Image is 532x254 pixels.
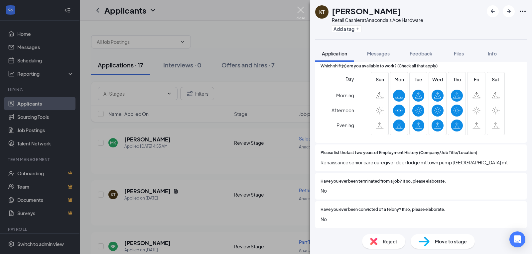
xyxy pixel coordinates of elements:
span: Evening [336,119,354,131]
span: Sun [374,76,386,83]
span: Have you ever been terminated from a job? If so, please elaborate. [321,178,446,185]
span: Tue [412,76,424,83]
span: Info [488,50,497,56]
span: Application [322,50,347,56]
svg: Plus [356,27,360,31]
div: KT [319,9,325,15]
span: Morning [336,89,354,101]
span: Messages [367,50,390,56]
svg: Ellipses [519,7,527,15]
div: Open Intercom Messenger [509,231,525,247]
span: Thu [451,76,463,83]
span: Sat [490,76,502,83]
svg: ArrowLeftNew [489,7,497,15]
span: Move to stage [435,238,467,245]
span: Mon [393,76,405,83]
span: Have you ever been convicted of a felony? If so, please elaborate. [321,207,445,213]
span: Fri [470,76,482,83]
span: Which shift(s) are you available to work? (Check all that apply) [321,63,438,69]
span: Files [454,50,464,56]
span: No [321,187,521,194]
span: Renaissance senior care caregiver deer lodge mt town pump [GEOGRAPHIC_DATA] mt [321,159,521,166]
span: Afternoon [332,104,354,116]
svg: ArrowRight [505,7,513,15]
button: ArrowLeftNew [487,5,499,17]
span: Please list the last two years of Employment History (Company/Job Title/Location) [321,150,477,156]
button: ArrowRight [503,5,515,17]
span: No [321,215,521,223]
span: Day [345,75,354,83]
span: Feedback [410,50,432,56]
div: Retail Cashier at Anaconda's Ace Hardware [332,17,423,23]
button: PlusAdd a tag [332,25,361,32]
span: Reject [383,238,397,245]
h1: [PERSON_NAME] [332,5,401,17]
span: Wed [432,76,444,83]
